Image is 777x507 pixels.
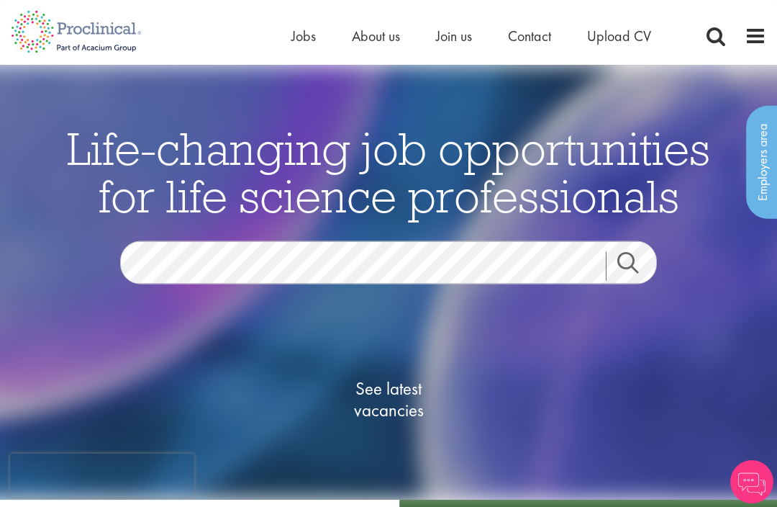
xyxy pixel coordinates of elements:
a: Join us [436,27,472,45]
span: See latest vacancies [317,378,460,421]
a: See latestvacancies [317,320,460,479]
a: Contact [508,27,551,45]
a: About us [352,27,400,45]
iframe: reCAPTCHA [10,454,194,497]
a: Jobs [291,27,316,45]
a: Job search submit button [606,252,668,281]
span: Life-changing job opportunities for life science professionals [67,120,710,225]
a: Upload CV [587,27,651,45]
img: Chatbot [730,460,773,503]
